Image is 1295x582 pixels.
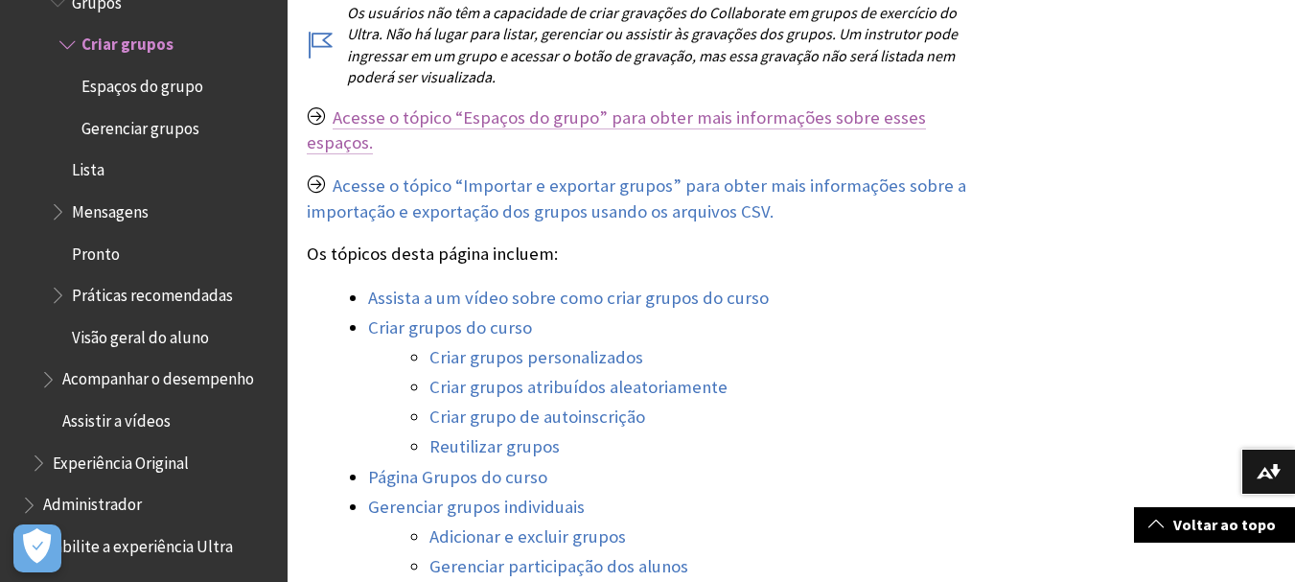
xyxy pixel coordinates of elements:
[368,316,532,339] a: Criar grupos do curso
[307,106,926,154] a: Acesse o tópico “Espaços do grupo” para obter mais informações sobre esses espaços.
[429,346,643,369] a: Criar grupos personalizados
[307,175,966,222] a: Acesse o tópico “Importar e exportar grupos” para obter mais informações sobre a importação e exp...
[429,435,560,458] a: Reutilizar grupos
[368,466,547,489] a: Página Grupos do curso
[81,112,199,138] span: Gerenciar grupos
[81,29,173,55] span: Criar grupos
[1134,507,1295,543] a: Voltar ao topo
[81,70,203,96] span: Espaços do grupo
[368,496,585,519] a: Gerenciar grupos individuais
[53,447,189,473] span: Experiência Original
[43,530,233,556] span: Habilite a experiência Ultra
[13,524,61,572] button: Abrir preferências
[72,153,104,179] span: Lista
[307,242,992,267] p: Os tópicos desta página incluem:
[307,2,992,88] p: Os usuários não têm a capacidade de criar gravações do Collaborate em grupos de exercício do Ultr...
[429,376,728,399] a: Criar grupos atribuídos aleatoriamente
[429,555,688,578] a: Gerenciar participação dos alunos
[62,405,171,431] span: Assistir a vídeos
[72,321,209,347] span: Visão geral do aluno
[72,279,233,305] span: Práticas recomendadas
[429,525,626,548] a: Adicionar e excluir grupos
[62,363,254,389] span: Acompanhar o desempenho
[72,196,149,221] span: Mensagens
[72,238,120,264] span: Pronto
[43,489,142,515] span: Administrador
[429,406,645,429] a: Criar grupo de autoinscrição
[368,287,769,310] a: Assista a um vídeo sobre como criar grupos do curso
